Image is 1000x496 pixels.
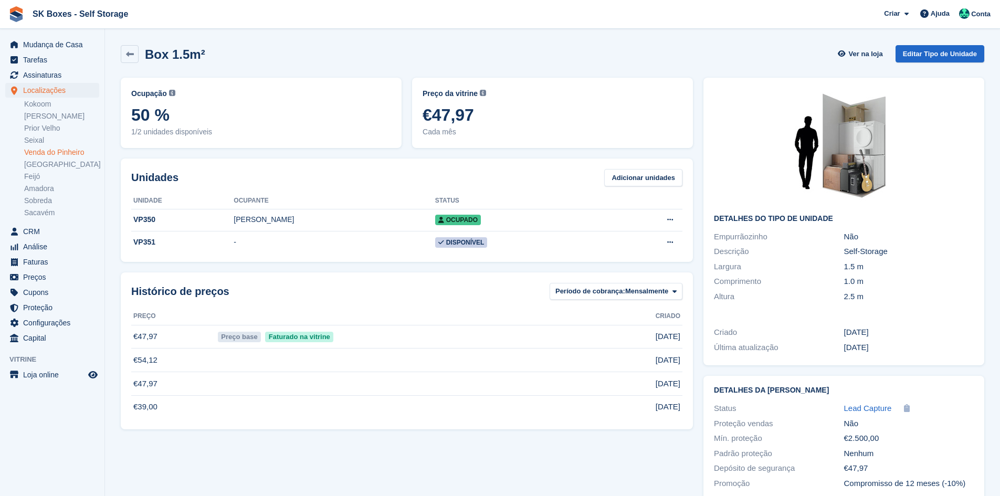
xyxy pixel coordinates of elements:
span: Lead Capture [844,404,892,413]
div: Empurrãozinho [714,231,844,243]
span: Cada mês [423,126,682,138]
div: Compromisso de 12 meses (-10%) [844,478,974,490]
span: Disponível [435,237,488,248]
a: Sobreda [24,196,99,206]
span: Capital [23,331,86,345]
a: Sacavém [24,208,99,218]
div: Última atualização [714,342,844,354]
a: Ver na loja [836,45,887,62]
div: €47,97 [844,462,974,474]
span: Período de cobrança: [555,286,625,297]
a: menu [5,52,99,67]
a: menu [5,331,99,345]
div: €2.500,00 [844,432,974,445]
div: Proteção vendas [714,418,844,430]
h2: Detalhes do tipo de unidade [714,215,974,223]
div: VP350 [131,214,234,225]
span: Loja online [23,367,86,382]
a: menu [5,68,99,82]
img: Cláudio Borges [959,8,970,19]
div: Promoção [714,478,844,490]
a: Kokoom [24,99,99,109]
span: Ajuda [931,8,950,19]
div: Não [844,418,974,430]
div: [DATE] [844,342,974,354]
a: menu [5,270,99,284]
div: Nenhum [844,448,974,460]
a: menu [5,224,99,239]
a: Editar Tipo de Unidade [896,45,984,62]
td: €54,12 [131,349,216,372]
a: Adicionar unidades [604,169,682,186]
a: menu [5,37,99,52]
span: Cupons [23,285,86,300]
td: €47,97 [131,325,216,349]
span: [DATE] [656,354,680,366]
span: Análise [23,239,86,254]
div: [DATE] [844,326,974,339]
div: Mín. proteção [714,432,844,445]
a: [GEOGRAPHIC_DATA] [24,160,99,170]
img: icon-info-grey-7440780725fd019a000dd9b08b2336e03edf1995a4989e88bcd33f0948082b44.svg [169,90,175,96]
span: [DATE] [656,378,680,390]
span: Proteção [23,300,86,315]
span: Vitrine [9,354,104,365]
th: Unidade [131,193,234,209]
div: VP351 [131,237,234,248]
span: 50 % [131,105,391,124]
a: Venda do Pinheiro [24,147,99,157]
span: Conta [971,9,991,19]
a: Prior Velho [24,123,99,133]
td: - [234,231,435,254]
span: CRM [23,224,86,239]
img: stora-icon-8386f47178a22dfd0bd8f6a31ec36ba5ce8667c1dd55bd0f319d3a0aa187defe.svg [8,6,24,22]
span: Tarefas [23,52,86,67]
span: Preço base [218,332,261,342]
div: Comprimento [714,276,844,288]
span: Criado [656,311,680,321]
div: Depósito de segurança [714,462,844,474]
div: 1.0 m [844,276,974,288]
div: Descrição [714,246,844,258]
a: Seixal [24,135,99,145]
span: Criar [884,8,900,19]
span: Faturas [23,255,86,269]
a: menu [5,367,99,382]
img: 15-sqft-unit.jpg [765,88,923,206]
div: Status [714,403,844,415]
span: Ocupação [131,88,167,99]
a: menu [5,239,99,254]
span: [DATE] [656,331,680,343]
span: Configurações [23,315,86,330]
div: Altura [714,291,844,303]
th: Ocupante [234,193,435,209]
span: Ocupado [435,215,481,225]
th: Preço [131,308,216,325]
th: Status [435,193,609,209]
span: Mudança de Casa [23,37,86,52]
span: Histórico de preços [131,283,229,299]
a: Loja de pré-visualização [87,368,99,381]
span: Preço da vitrine [423,88,478,99]
div: Padrão proteção [714,448,844,460]
a: SK Boxes - Self Storage [28,5,132,23]
img: icon-info-grey-7440780725fd019a000dd9b08b2336e03edf1995a4989e88bcd33f0948082b44.svg [480,90,486,96]
span: Localizações [23,83,86,98]
a: menu [5,83,99,98]
td: €47,97 [131,372,216,396]
a: menu [5,300,99,315]
div: Não [844,231,974,243]
a: menu [5,315,99,330]
div: Criado [714,326,844,339]
span: Ver na loja [849,49,883,59]
div: 2.5 m [844,291,974,303]
a: Amadora [24,184,99,194]
a: [PERSON_NAME] [24,111,99,121]
a: menu [5,285,99,300]
a: Lead Capture [844,403,892,415]
span: Mensalmente [625,286,668,297]
span: Assinaturas [23,68,86,82]
h2: Box 1.5m² [145,47,205,61]
a: menu [5,255,99,269]
span: Faturado na vitrine [265,332,333,342]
